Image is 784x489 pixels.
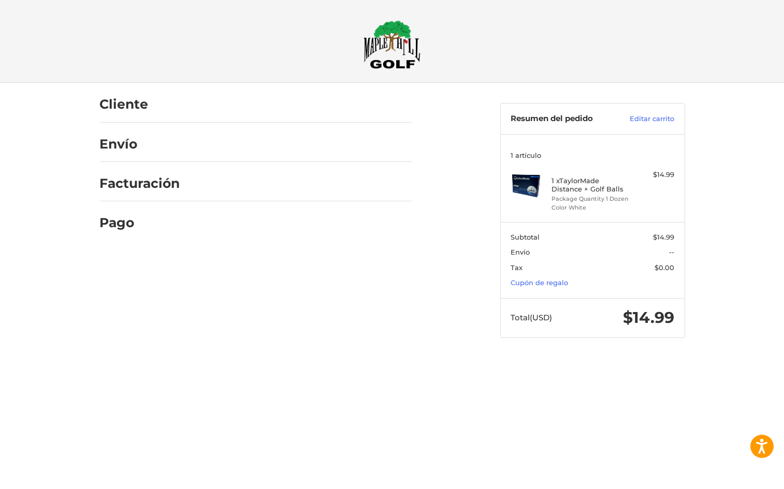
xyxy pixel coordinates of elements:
[623,308,674,327] span: $14.99
[511,278,568,287] a: Cupón de regalo
[653,233,674,241] span: $14.99
[511,114,617,124] h3: Resumen del pedido
[617,114,674,124] a: Editar carrito
[655,263,674,272] span: $0.00
[511,263,522,272] span: Tax
[511,151,674,159] h3: 1 artículo
[511,248,530,256] span: Envío
[99,215,160,231] h2: Pago
[364,20,420,69] img: Maple Hill Golf
[511,233,540,241] span: Subtotal
[99,175,180,191] h2: Facturación
[551,195,631,203] li: Package Quantity 1 Dozen
[633,170,674,180] div: $14.99
[669,248,674,256] span: --
[99,136,160,152] h2: Envío
[99,96,160,112] h2: Cliente
[511,313,552,322] span: Total (USD)
[551,203,631,212] li: Color White
[551,176,631,194] h4: 1 x TaylorMade Distance + Golf Balls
